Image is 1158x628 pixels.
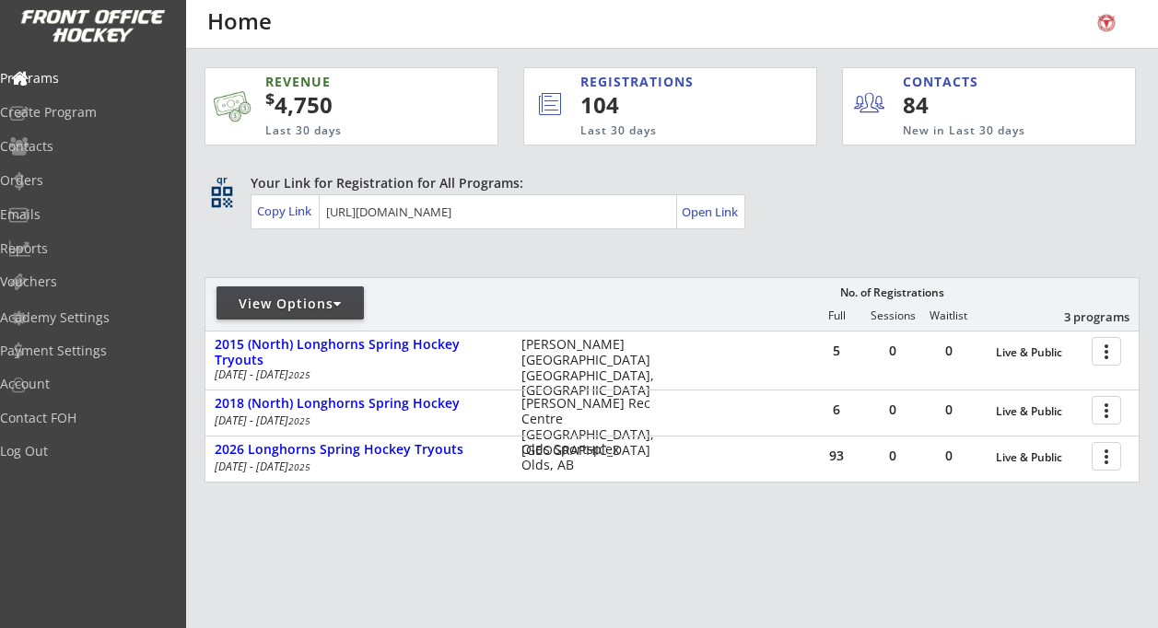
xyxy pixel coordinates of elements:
div: Last 30 days [265,123,419,139]
div: New in Last 30 days [903,123,1049,139]
div: Live & Public [996,451,1082,464]
div: 3 programs [1034,308,1129,325]
div: Copy Link [257,203,315,219]
div: Your Link for Registration for All Programs: [251,174,1082,192]
div: 0 [921,449,977,462]
div: 6 [809,403,864,416]
div: 2026 Longhorns Spring Hockey Tryouts [215,442,502,458]
div: Sessions [865,309,920,322]
div: Full [809,309,864,322]
div: 5 [809,344,864,357]
div: 93 [809,449,864,462]
a: Open Link [682,199,740,225]
div: 0 [865,344,920,357]
button: more_vert [1092,396,1121,424]
div: 0 [865,403,920,416]
div: No. of Registrations [835,286,949,299]
div: Olds Sportsplex Olds, AB [521,442,666,473]
div: Waitlist [920,309,976,322]
div: Live & Public [996,405,1082,418]
sup: $ [265,87,275,110]
div: 84 [903,89,1016,121]
div: [DATE] - [DATE] [215,415,497,426]
em: 2025 [288,414,310,427]
div: qr [210,174,232,186]
button: more_vert [1092,337,1121,366]
div: REVENUE [265,73,419,91]
div: CONTACTS [903,73,987,91]
div: Open Link [682,204,740,220]
div: [DATE] - [DATE] [215,461,497,472]
div: 0 [865,449,920,462]
div: [DATE] - [DATE] [215,369,497,380]
div: 0 [921,403,977,416]
div: [PERSON_NAME][GEOGRAPHIC_DATA] [GEOGRAPHIC_DATA], [GEOGRAPHIC_DATA] [521,337,666,399]
div: Last 30 days [580,123,741,139]
div: 4,750 [265,89,439,121]
div: 2015 (North) Longhorns Spring Hockey Tryouts [215,337,502,368]
div: View Options [216,295,364,313]
div: REGISTRATIONS [580,73,739,91]
em: 2025 [288,460,310,473]
div: 2018 (North) Longhorns Spring Hockey [215,396,502,412]
div: [PERSON_NAME] Rec Centre [GEOGRAPHIC_DATA], [GEOGRAPHIC_DATA] [521,396,666,458]
div: Live & Public [996,346,1082,359]
em: 2025 [288,368,310,381]
button: more_vert [1092,442,1121,471]
div: 104 [580,89,754,121]
button: qr_code [208,183,236,211]
div: 0 [921,344,977,357]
